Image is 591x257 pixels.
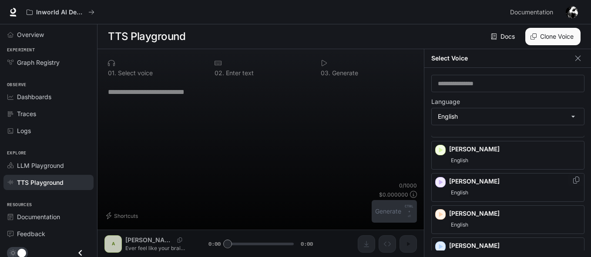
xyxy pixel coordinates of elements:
p: 0 1 . [108,70,116,76]
p: Generate [330,70,358,76]
p: 0 2 . [215,70,224,76]
a: Overview [3,27,94,42]
span: Graph Registry [17,58,60,67]
button: All workspaces [23,3,98,21]
a: Logs [3,123,94,138]
h1: TTS Playground [108,28,185,45]
button: Copy Voice ID [572,177,581,184]
span: English [449,187,470,198]
p: Select voice [116,70,153,76]
button: User avatar [563,3,581,21]
a: Feedback [3,226,94,241]
a: Dashboards [3,89,94,104]
p: 0 3 . [321,70,330,76]
a: Graph Registry [3,55,94,70]
span: LLM Playground [17,161,64,170]
a: TTS Playground [3,175,94,190]
p: [PERSON_NAME] [449,177,581,186]
button: Clone Voice [525,28,581,45]
span: Documentation [510,7,553,18]
a: Docs [489,28,518,45]
p: Enter text [224,70,254,76]
a: Documentation [3,209,94,224]
p: [PERSON_NAME] [449,209,581,218]
button: Shortcuts [104,209,141,223]
span: Feedback [17,229,45,238]
span: TTS Playground [17,178,64,187]
span: English [449,155,470,166]
p: Language [431,99,460,105]
a: Traces [3,106,94,121]
span: Traces [17,109,36,118]
span: Overview [17,30,44,39]
span: English [449,220,470,230]
span: Dashboards [17,92,51,101]
p: Inworld AI Demos [36,9,85,16]
div: English [432,108,584,125]
span: Logs [17,126,31,135]
p: [PERSON_NAME] [449,241,581,250]
a: Documentation [507,3,560,21]
span: Documentation [17,212,60,221]
img: User avatar [566,6,578,18]
p: [PERSON_NAME] [449,145,581,154]
a: LLM Playground [3,158,94,173]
